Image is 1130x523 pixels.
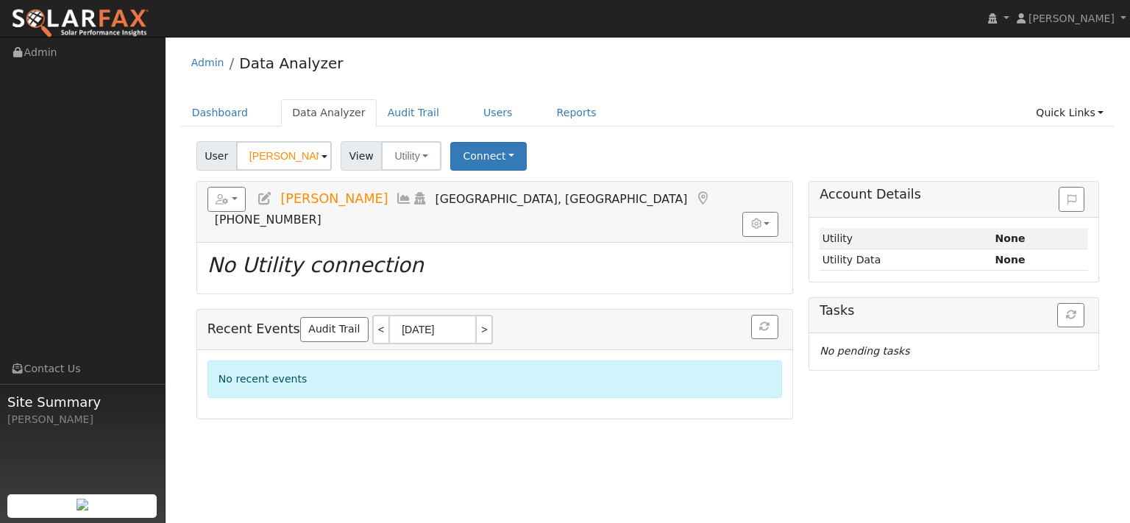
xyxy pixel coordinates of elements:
td: Utility [820,228,992,249]
input: Select a User [236,141,332,171]
button: Connect [450,142,527,171]
a: Login As (last Never) [412,191,428,206]
h5: Tasks [820,303,1088,319]
i: No pending tasks [820,345,909,357]
span: Site Summary [7,392,157,412]
span: User [196,141,237,171]
a: Audit Trail [377,99,450,127]
span: [GEOGRAPHIC_DATA], [GEOGRAPHIC_DATA] [436,192,688,206]
span: [PHONE_NUMBER] [215,213,321,227]
a: Users [472,99,524,127]
a: Dashboard [181,99,260,127]
button: Refresh [751,315,778,340]
h5: Recent Events [207,315,782,344]
a: Quick Links [1025,99,1115,127]
a: Edit User (38247) [257,191,273,206]
button: Utility [381,141,441,171]
a: Data Analyzer [281,99,377,127]
a: Map [694,191,711,206]
a: > [477,315,493,344]
a: Reports [546,99,608,127]
a: Multi-Series Graph [396,191,412,206]
strong: ID: null, authorized: None [995,232,1025,244]
strong: None [995,254,1025,266]
span: [PERSON_NAME] [280,191,388,206]
span: [PERSON_NAME] [1028,13,1115,24]
i: No Utility connection [207,253,424,277]
div: [PERSON_NAME] [7,412,157,427]
a: Admin [191,57,224,68]
h5: Account Details [820,187,1088,202]
div: No recent events [207,360,782,398]
a: < [372,315,388,344]
button: Issue History [1059,187,1084,212]
img: SolarFax [11,8,149,39]
a: Audit Trail [300,317,369,342]
td: Utility Data [820,249,992,271]
a: Data Analyzer [239,54,343,72]
span: View [341,141,383,171]
button: Refresh [1057,303,1084,328]
img: retrieve [77,499,88,510]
